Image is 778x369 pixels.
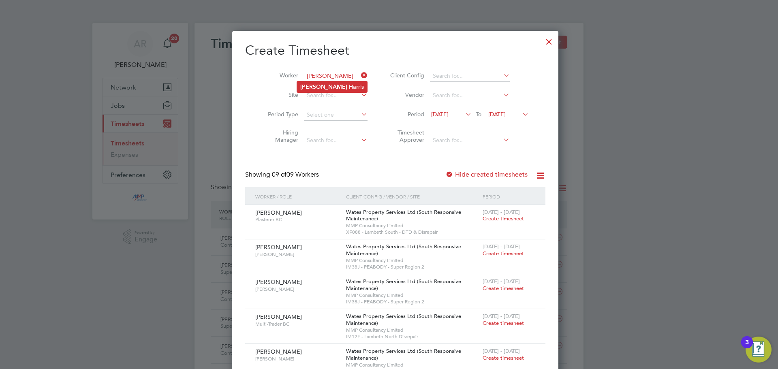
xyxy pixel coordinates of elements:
[255,278,302,286] span: [PERSON_NAME]
[473,109,484,119] span: To
[346,278,461,292] span: Wates Property Services Ltd (South Responsive Maintenance)
[255,243,302,251] span: [PERSON_NAME]
[746,337,772,363] button: Open Resource Center, 3 new notifications
[483,320,524,326] span: Create timesheet
[346,292,478,299] span: MMP Consultancy Limited
[346,327,478,333] span: MMP Consultancy Limited
[346,299,478,305] span: IM38J - PEABODY - Super Region 2
[346,222,478,229] span: MMP Consultancy Limited
[255,209,302,216] span: [PERSON_NAME]
[483,209,520,215] span: [DATE] - [DATE]
[349,83,358,90] b: Har
[488,111,506,118] span: [DATE]
[304,109,368,121] input: Select one
[255,321,340,327] span: Multi-Trader BC
[388,72,424,79] label: Client Config
[483,313,520,320] span: [DATE] - [DATE]
[388,129,424,143] label: Timesheet Approver
[745,342,749,353] div: 3
[483,348,520,354] span: [DATE] - [DATE]
[262,72,298,79] label: Worker
[346,229,478,235] span: XF088 - Lambeth South - DTD & Disrepair
[262,111,298,118] label: Period Type
[304,90,368,101] input: Search for...
[430,90,510,101] input: Search for...
[253,187,344,206] div: Worker / Role
[346,257,478,264] span: MMP Consultancy Limited
[445,171,528,179] label: Hide created timesheets
[483,215,524,222] span: Create timesheet
[344,187,480,206] div: Client Config / Vendor / Site
[262,91,298,98] label: Site
[346,243,461,257] span: Wates Property Services Ltd (South Responsive Maintenance)
[304,70,368,82] input: Search for...
[304,135,368,146] input: Search for...
[272,171,286,179] span: 09 of
[388,111,424,118] label: Period
[430,135,510,146] input: Search for...
[346,348,461,361] span: Wates Property Services Ltd (South Responsive Maintenance)
[255,313,302,320] span: [PERSON_NAME]
[483,354,524,361] span: Create timesheet
[483,278,520,285] span: [DATE] - [DATE]
[255,216,340,223] span: Plasterer BC
[346,264,478,270] span: IM38J - PEABODY - Super Region 2
[431,111,449,118] span: [DATE]
[483,285,524,292] span: Create timesheet
[483,243,520,250] span: [DATE] - [DATE]
[255,286,340,292] span: [PERSON_NAME]
[481,187,537,206] div: Period
[262,129,298,143] label: Hiring Manager
[300,83,347,90] b: [PERSON_NAME]
[346,362,478,368] span: MMP Consultancy Limited
[483,250,524,257] span: Create timesheet
[255,356,340,362] span: [PERSON_NAME]
[255,251,340,258] span: [PERSON_NAME]
[297,81,367,92] li: ris
[346,209,461,222] span: Wates Property Services Ltd (South Responsive Maintenance)
[272,171,319,179] span: 09 Workers
[245,171,321,179] div: Showing
[388,91,424,98] label: Vendor
[346,313,461,326] span: Wates Property Services Ltd (South Responsive Maintenance)
[346,333,478,340] span: IM12F - Lambeth North Disrepair
[255,348,302,355] span: [PERSON_NAME]
[430,70,510,82] input: Search for...
[245,42,545,59] h2: Create Timesheet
